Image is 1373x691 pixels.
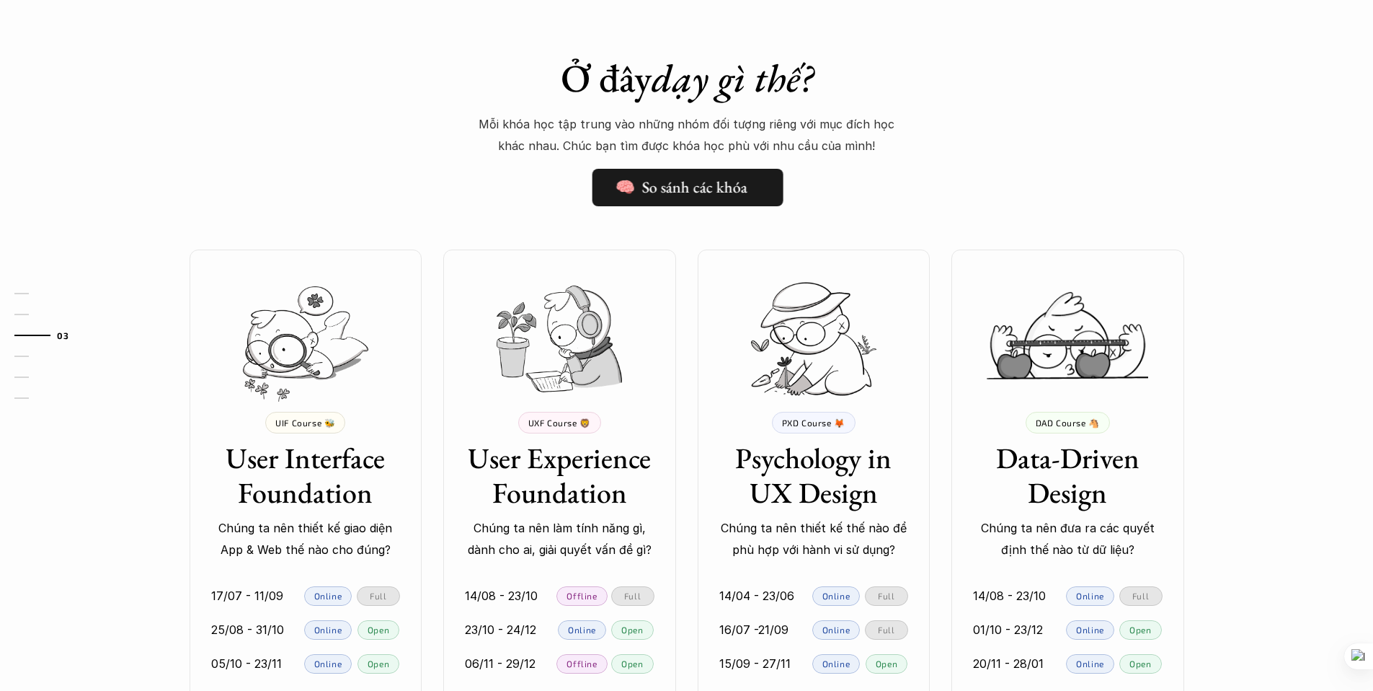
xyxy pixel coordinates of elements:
[878,625,894,635] p: Full
[566,591,597,601] p: Offline
[822,625,850,635] p: Online
[624,591,641,601] p: Full
[465,517,654,561] p: Chúng ta nên làm tính năng gì, dành cho ai, giải quyết vấn đề gì?
[973,653,1044,674] p: 20/11 - 28/01
[465,585,538,607] p: 14/08 - 23/10
[1076,659,1104,669] p: Online
[1132,591,1149,601] p: Full
[621,659,643,669] p: Open
[314,625,342,635] p: Online
[368,625,389,635] p: Open
[973,585,1046,607] p: 14/08 - 23/10
[822,659,850,669] p: Online
[211,619,284,641] p: 25/08 - 31/10
[719,441,909,510] h3: Psychology in UX Design
[465,441,654,510] h3: User Experience Foundation
[568,625,596,635] p: Online
[973,441,1163,510] h3: Data-Driven Design
[14,327,83,344] a: 03
[566,659,597,669] p: Offline
[1036,418,1100,428] p: DAD Course 🐴
[1129,625,1151,635] p: Open
[471,113,903,157] p: Mỗi khóa học tập trung vào những nhóm đối tượng riêng với mục đích học khác nhau. Chúc bạn tìm đư...
[211,653,282,674] p: 05/10 - 23/11
[782,418,845,428] p: PXD Course 🦊
[719,517,909,561] p: Chúng ta nên thiết kế thế nào để phù hợp với hành vi sử dụng?
[822,591,850,601] p: Online
[1129,659,1151,669] p: Open
[368,659,389,669] p: Open
[719,619,788,641] p: 16/07 -21/09
[592,169,783,206] a: 🧠 So sánh các khóa
[211,585,283,607] p: 17/07 - 11/09
[314,591,342,601] p: Online
[616,178,747,197] h5: 🧠 So sánh các khóa
[621,625,643,635] p: Open
[314,659,342,669] p: Online
[528,418,591,428] p: UXF Course 🦁
[878,591,894,601] p: Full
[652,53,813,103] em: dạy gì thế?
[465,619,536,641] p: 23/10 - 24/12
[719,653,791,674] p: 15/09 - 27/11
[465,653,536,674] p: 06/11 - 29/12
[719,585,794,607] p: 14/04 - 23/06
[57,330,68,340] strong: 03
[211,441,401,510] h3: User Interface Foundation
[370,591,386,601] p: Full
[1076,591,1104,601] p: Online
[211,517,401,561] p: Chúng ta nên thiết kế giao diện App & Web thế nào cho đúng?
[973,619,1043,641] p: 01/10 - 23/12
[275,418,335,428] p: UIF Course 🐝
[1076,625,1104,635] p: Online
[876,659,897,669] p: Open
[435,55,939,102] h1: Ở đây
[973,517,1163,561] p: Chúng ta nên đưa ra các quyết định thế nào từ dữ liệu?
